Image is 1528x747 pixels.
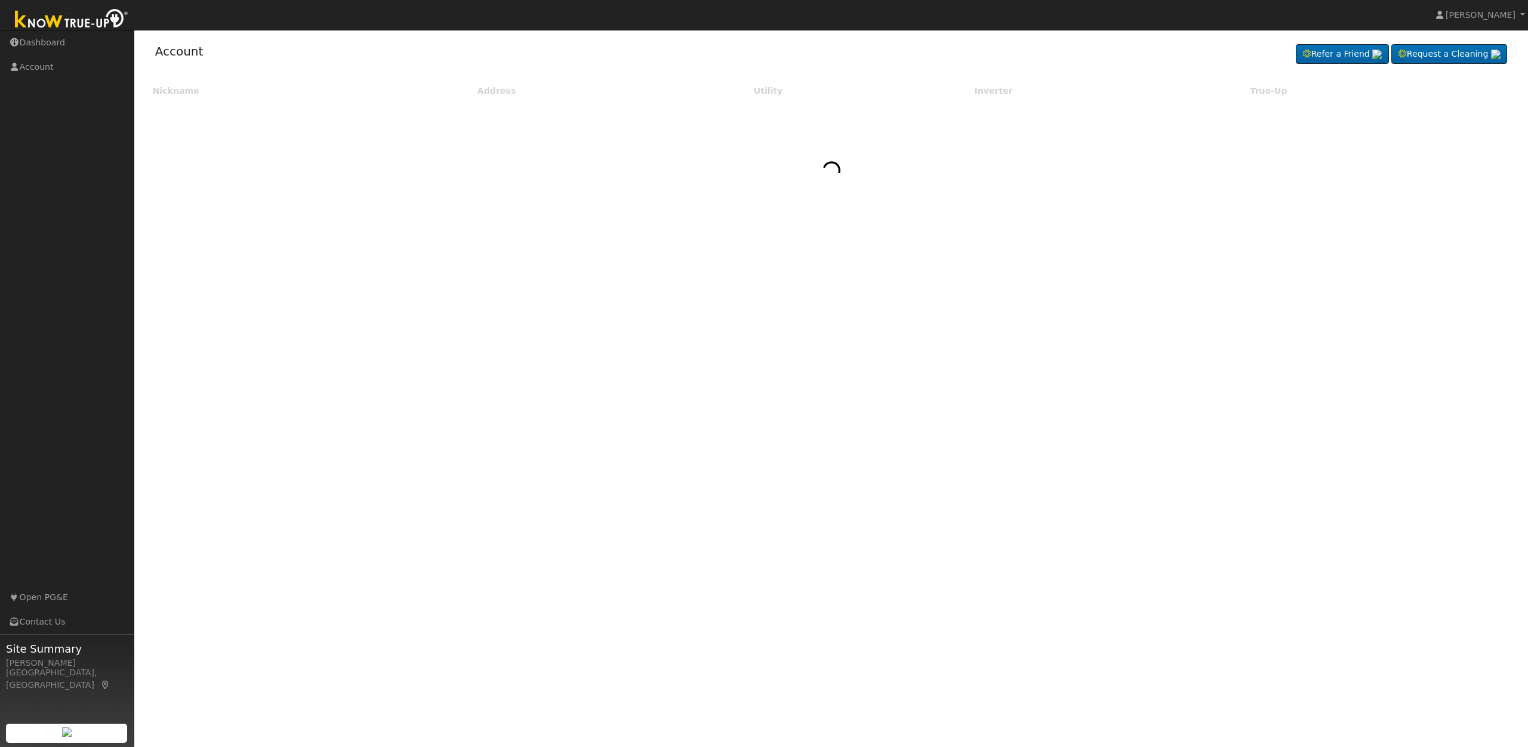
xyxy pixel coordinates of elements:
[6,666,128,691] div: [GEOGRAPHIC_DATA], [GEOGRAPHIC_DATA]
[6,641,128,657] span: Site Summary
[9,7,134,33] img: Know True-Up
[1491,50,1501,59] img: retrieve
[155,44,204,59] a: Account
[62,727,72,737] img: retrieve
[6,657,128,669] div: [PERSON_NAME]
[100,680,111,690] a: Map
[1446,10,1515,20] span: [PERSON_NAME]
[1372,50,1382,59] img: retrieve
[1296,44,1389,64] a: Refer a Friend
[1391,44,1507,64] a: Request a Cleaning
